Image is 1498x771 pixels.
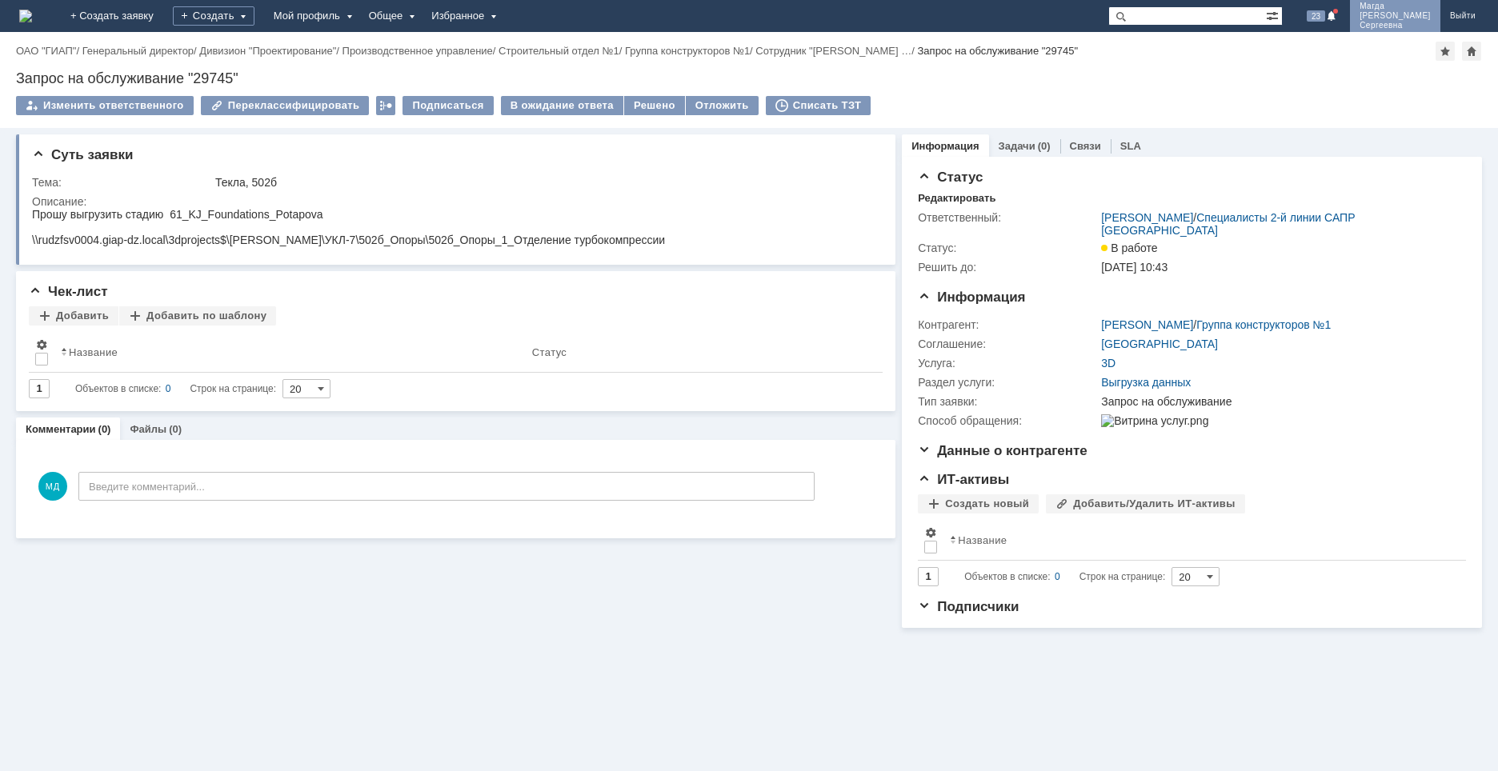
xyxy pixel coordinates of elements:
[199,45,336,57] a: Дивизион "Проектирование"
[16,70,1482,86] div: Запрос на обслуживание "29745"
[911,140,979,152] a: Информация
[1360,2,1431,11] span: Магда
[166,379,171,398] div: 0
[1307,10,1325,22] span: 23
[1101,376,1191,389] a: Выгрузка данных
[82,45,194,57] a: Генеральный директор
[1196,318,1331,331] a: Группа конструкторов №1
[755,45,911,57] a: Сотрудник "[PERSON_NAME] …
[918,192,995,205] div: Редактировать
[1038,140,1051,152] div: (0)
[32,176,212,189] div: Тема:
[16,45,82,57] div: /
[1360,11,1431,21] span: [PERSON_NAME]
[1101,338,1218,350] a: [GEOGRAPHIC_DATA]
[918,338,1098,350] div: Соглашение:
[964,567,1165,586] i: Строк на странице:
[1101,414,1208,427] img: Витрина услуг.png
[943,520,1453,561] th: Название
[1101,211,1457,237] div: /
[1101,357,1115,370] a: 3D
[918,170,983,185] span: Статус
[169,423,182,435] div: (0)
[199,45,342,57] div: /
[1101,242,1157,254] span: В работе
[958,534,1007,546] div: Название
[499,45,625,57] div: /
[16,45,76,57] a: ОАО "ГИАП"
[1266,7,1282,22] span: Расширенный поиск
[69,346,118,358] div: Название
[1101,211,1193,224] a: [PERSON_NAME]
[918,45,1079,57] div: Запрос на обслуживание "29745"
[918,290,1025,305] span: Информация
[75,383,161,394] span: Объектов в списке:
[924,526,937,539] span: Настройки
[918,357,1098,370] div: Услуга:
[32,195,875,208] div: Описание:
[130,423,166,435] a: Файлы
[625,45,755,57] div: /
[918,211,1098,224] div: Ответственный:
[98,423,111,435] div: (0)
[755,45,917,57] div: /
[532,346,567,358] div: Статус
[918,395,1098,408] div: Тип заявки:
[32,147,133,162] span: Суть заявки
[38,472,67,501] span: МД
[1070,140,1101,152] a: Связи
[1101,211,1355,237] a: Специалисты 2-й линии САПР [GEOGRAPHIC_DATA]
[918,376,1098,389] div: Раздел услуги:
[625,45,750,57] a: Группа конструкторов №1
[75,379,276,398] i: Строк на странице:
[26,423,96,435] a: Комментарии
[1101,318,1193,331] a: [PERSON_NAME]
[1436,42,1455,61] div: Добавить в избранное
[1101,261,1168,274] span: [DATE] 10:43
[29,284,108,299] span: Чек-лист
[19,10,32,22] a: Перейти на домашнюю страницу
[1101,318,1331,331] div: /
[918,318,1098,331] div: Контрагент:
[173,6,254,26] div: Создать
[1462,42,1481,61] div: Сделать домашней страницей
[499,45,619,57] a: Строительный отдел №1
[342,45,499,57] div: /
[1101,395,1457,408] div: Запрос на обслуживание
[1360,21,1431,30] span: Сергеевна
[918,261,1098,274] div: Решить до:
[54,332,526,373] th: Название
[82,45,200,57] div: /
[1120,140,1141,152] a: SLA
[918,242,1098,254] div: Статус:
[215,176,871,189] div: Текла, 502б
[918,443,1087,458] span: Данные о контрагенте
[999,140,1035,152] a: Задачи
[19,10,32,22] img: logo
[526,332,870,373] th: Статус
[918,599,1019,614] span: Подписчики
[342,45,493,57] a: Производственное управление
[918,472,1009,487] span: ИТ-активы
[376,96,395,115] div: Работа с массовостью
[964,571,1050,582] span: Объектов в списке:
[918,414,1098,427] div: Способ обращения:
[35,338,48,351] span: Настройки
[1055,567,1060,586] div: 0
